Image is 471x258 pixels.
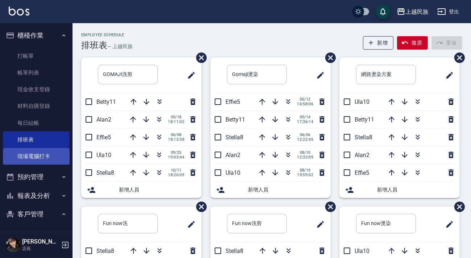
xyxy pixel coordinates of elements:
[320,47,337,68] span: 刪除班表
[297,168,313,173] span: 08/19
[227,214,287,233] input: 排版標題
[168,137,184,142] span: 18:13:38
[227,65,287,84] input: 排版標題
[377,186,454,194] span: 新增人員
[3,81,70,98] a: 現金收支登錄
[355,169,369,176] span: Effie5
[96,152,111,158] span: Ula10
[168,119,184,124] span: 18:11:02
[9,7,29,16] img: Logo
[394,4,431,19] button: 上越民族
[405,7,429,16] div: 上越民族
[191,47,208,68] span: 刪除班表
[449,47,466,68] span: 刪除班表
[3,131,70,148] a: 排班表
[297,132,313,137] span: 06/06
[297,97,313,102] span: 05/12
[119,186,196,194] span: 新增人員
[168,173,184,177] span: 18:26:09
[226,98,240,105] span: Effie5
[297,137,313,142] span: 12:22:45
[355,116,374,123] span: Betty11
[6,238,20,252] img: Person
[183,67,196,84] span: 修改班表的標題
[191,196,208,217] span: 刪除班表
[434,5,462,18] button: 登出
[98,214,158,233] input: 排版標題
[355,98,369,105] span: Ula10
[355,134,372,141] span: Stella8
[168,155,184,160] span: 19:03:44
[81,33,133,37] h2: Employee Schedule
[297,155,313,160] span: 12:32:09
[226,134,243,141] span: Stella8
[3,205,70,224] button: 客戶管理
[312,216,325,233] span: 修改班表的標題
[3,227,70,243] a: 客戶列表
[320,196,337,217] span: 刪除班表
[226,116,245,123] span: Betty11
[3,98,70,114] a: 材料自購登錄
[3,148,70,165] a: 現場電腦打卡
[168,168,184,173] span: 10/11
[81,182,202,198] div: 新增人員
[397,36,428,50] button: 復原
[96,248,114,254] span: Stella8
[297,119,313,124] span: 17:36:14
[356,214,416,233] input: 排版標題
[3,115,70,131] a: 每日結帳
[3,48,70,64] a: 打帳單
[107,43,133,50] h6: — 上越民族
[449,196,466,217] span: 刪除班表
[96,169,114,176] span: Stella8
[355,248,369,254] span: Ula10
[312,67,325,84] span: 修改班表的標題
[96,98,116,105] span: Betty11
[248,186,325,194] span: 新增人員
[168,132,184,137] span: 06/08
[363,36,394,50] button: 新增
[226,169,240,176] span: Ula10
[210,182,331,198] div: 新增人員
[3,64,70,81] a: 帳單列表
[183,216,196,233] span: 修改班表的標題
[297,115,313,119] span: 05/14
[226,248,243,254] span: Stella8
[339,182,460,198] div: 新增人員
[297,173,313,177] span: 19:59:02
[96,116,111,123] span: Alan2
[441,216,454,233] span: 修改班表的標題
[168,150,184,155] span: 09/25
[376,4,390,19] button: save
[3,168,70,186] button: 預約管理
[297,102,313,106] span: 14:58:06
[356,65,416,84] input: 排版標題
[81,40,107,50] h3: 排班表
[441,67,454,84] span: 修改班表的標題
[96,134,111,141] span: Effie5
[22,238,59,245] h5: [PERSON_NAME]
[3,26,70,45] button: 櫃檯作業
[226,152,240,158] span: Alan2
[168,115,184,119] span: 05/18
[355,152,369,158] span: Alan2
[22,245,59,252] p: 店長
[297,150,313,155] span: 08/10
[98,65,158,84] input: 排版標題
[3,186,70,205] button: 報表及分析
